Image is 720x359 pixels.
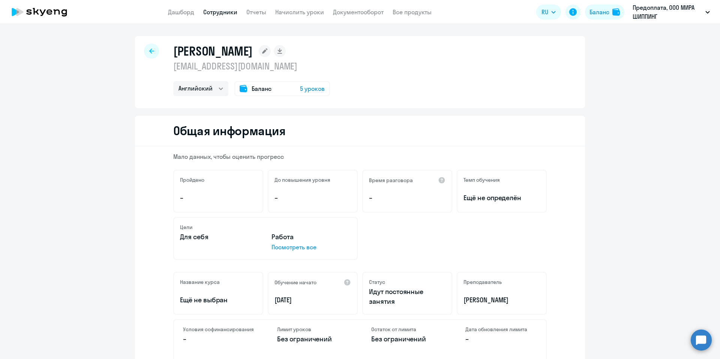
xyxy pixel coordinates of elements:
h4: Остаток от лимита [371,326,443,333]
p: Предоплата, ООО МИРА ШИППИНГ [633,3,702,21]
h5: До повышения уровня [274,176,330,183]
p: Ещё не выбран [180,295,256,305]
a: Дашборд [168,8,194,16]
p: Без ограничений [277,334,349,344]
h2: Общая информация [173,123,285,138]
h5: Обучение начато [274,279,316,286]
h4: Условия софинансирования [183,326,255,333]
h5: Темп обучения [463,176,500,183]
h5: Преподаватель [463,279,502,285]
p: – [183,334,255,344]
p: – [465,334,537,344]
p: [PERSON_NAME] [463,295,540,305]
p: Идут постоянные занятия [369,287,445,306]
p: [EMAIL_ADDRESS][DOMAIN_NAME] [173,60,330,72]
button: RU [536,5,561,20]
p: Посмотреть все [271,243,351,252]
h5: Время разговора [369,177,413,184]
p: – [274,193,351,203]
span: RU [541,8,548,17]
p: Для себя [180,232,259,242]
h1: [PERSON_NAME] [173,44,253,59]
a: Начислить уроки [275,8,324,16]
button: Предоплата, ООО МИРА ШИППИНГ [629,3,714,21]
h5: Цели [180,224,192,231]
p: – [369,193,445,203]
button: Балансbalance [585,5,624,20]
img: balance [612,8,620,16]
h4: Дата обновления лимита [465,326,537,333]
p: Мало данных, чтобы оценить прогресс [173,152,547,161]
p: – [180,193,256,203]
a: Отчеты [246,8,266,16]
h5: Статус [369,279,385,285]
div: Баланс [589,8,609,17]
span: Баланс [252,84,271,93]
h5: Название курса [180,279,220,285]
p: Работа [271,232,351,242]
h4: Лимит уроков [277,326,349,333]
p: Без ограничений [371,334,443,344]
span: 5 уроков [300,84,325,93]
a: Документооборот [333,8,384,16]
span: Ещё не определён [463,193,540,203]
p: [DATE] [274,295,351,305]
a: Все продукты [393,8,432,16]
h5: Пройдено [180,176,204,183]
a: Сотрудники [203,8,237,16]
